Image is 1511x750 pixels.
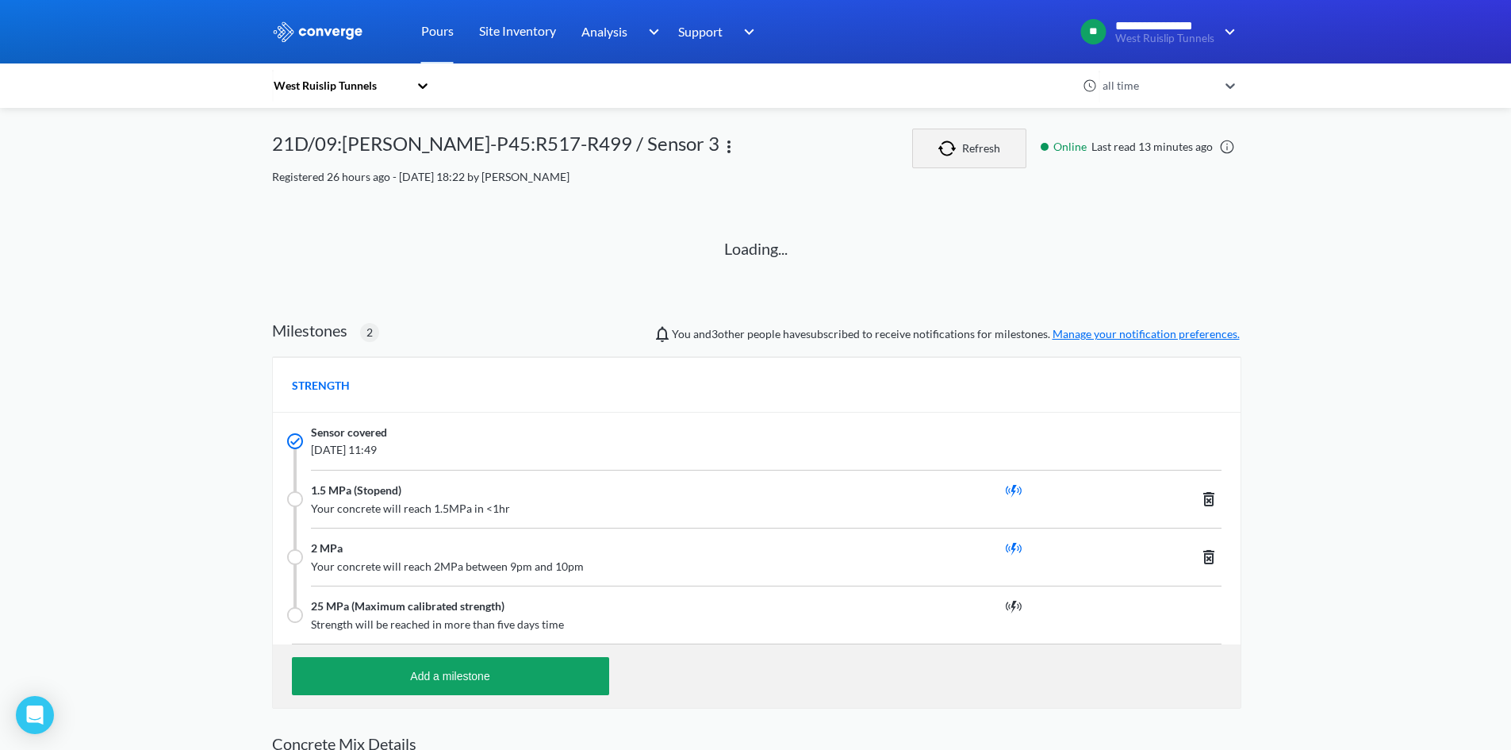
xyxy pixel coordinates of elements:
[311,539,343,558] span: 2 MPa
[311,424,387,441] span: Sensor covered
[678,21,723,41] span: Support
[1053,327,1240,340] a: Manage your notification preferences.
[292,377,350,394] span: STRENGTH
[292,657,609,695] button: Add a milestone
[272,77,408,94] div: West Ruislip Tunnels
[311,558,1030,575] span: Your concrete will reach 2MPa between 9pm and 10pm
[272,321,347,340] h2: Milestones
[1053,138,1091,156] span: Online
[938,140,962,156] img: icon-refresh.svg
[1004,481,1023,500] img: prediction-blue.svg
[1099,77,1218,94] div: all time
[272,129,719,168] div: 21D/09:[PERSON_NAME]-P45:R517-R499 / Sensor 3
[581,21,627,41] span: Analysis
[366,324,373,341] span: 2
[734,22,759,41] img: downArrow.svg
[311,441,1030,459] span: [DATE] 11:49
[1004,539,1023,558] img: prediction-blue.svg
[16,696,54,734] div: Open Intercom Messenger
[1083,79,1097,93] img: icon-clock.svg
[311,616,1030,633] span: Strength will be reached in more than five days time
[311,481,401,500] span: 1.5 MPa (Stopend)
[272,21,364,42] img: logo_ewhite.svg
[1214,22,1240,41] img: downArrow.svg
[719,137,738,156] img: more.svg
[1004,597,1023,616] img: prediction.svg
[672,325,1240,343] span: You and people have subscribed to receive notifications for milestones.
[311,500,1030,517] span: Your concrete will reach 1.5MPa in <1hr
[653,325,672,344] img: notifications-icon.svg
[638,22,663,41] img: downArrow.svg
[311,597,504,616] span: 25 MPa (Maximum calibrated strength)
[1033,138,1240,156] div: Last read 13 minutes ago
[1115,33,1214,44] span: West Ruislip Tunnels
[724,237,788,261] p: Loading...
[711,327,745,340] span: Lakshan, Justin Elliott, Thulasiram Baheerathan
[272,170,570,183] span: Registered 26 hours ago - [DATE] 18:22 by [PERSON_NAME]
[912,129,1026,168] button: Refresh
